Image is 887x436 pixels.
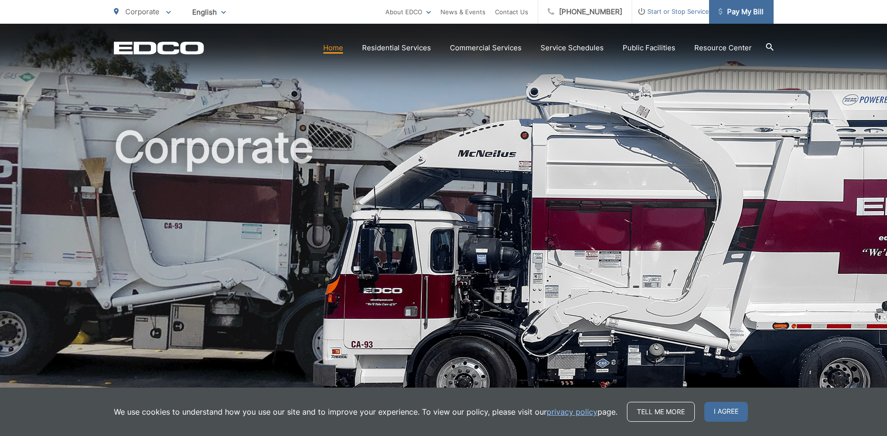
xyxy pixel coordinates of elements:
[385,6,431,18] a: About EDCO
[623,42,675,54] a: Public Facilities
[547,406,598,417] a: privacy policy
[719,6,764,18] span: Pay My Bill
[323,42,343,54] a: Home
[114,41,204,55] a: EDCD logo. Return to the homepage.
[440,6,486,18] a: News & Events
[541,42,604,54] a: Service Schedules
[704,402,748,422] span: I agree
[450,42,522,54] a: Commercial Services
[627,402,695,422] a: Tell me more
[114,406,617,417] p: We use cookies to understand how you use our site and to improve your experience. To view our pol...
[114,123,774,424] h1: Corporate
[495,6,528,18] a: Contact Us
[362,42,431,54] a: Residential Services
[185,4,233,20] span: English
[694,42,752,54] a: Resource Center
[125,7,159,16] span: Corporate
